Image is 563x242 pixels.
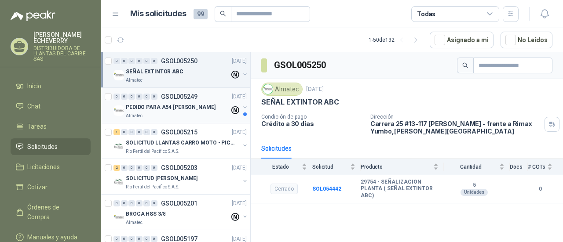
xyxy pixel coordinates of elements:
[444,159,510,175] th: Cantidad
[261,114,363,120] p: Condición de pago
[370,120,541,135] p: Carrera 25 #13-117 [PERSON_NAME] - frente a Rimax Yumbo , [PERSON_NAME][GEOGRAPHIC_DATA]
[261,98,339,107] p: SEÑAL EXTINTOR ABC
[113,56,249,84] a: 0 0 0 0 0 0 GSOL005250[DATE] Company LogoSEÑAL EXTINTOR ABCAlmatec
[113,58,120,64] div: 0
[11,138,91,155] a: Solicitudes
[128,236,135,242] div: 0
[11,199,91,225] a: Órdenes de Compra
[113,127,249,155] a: 1 0 0 0 0 0 GSOL005215[DATE] Company LogoSOLICITUD LLANTAS CARRO MOTO - PICHINDERio Fertil del Pa...
[27,122,47,131] span: Tareas
[128,200,135,206] div: 0
[161,165,197,171] p: GSOL005203
[126,68,183,76] p: SEÑAL EXTINTOR ABC
[113,94,120,100] div: 0
[126,103,216,112] p: PEDIDO PARA A54 [PERSON_NAME]
[121,200,128,206] div: 0
[113,212,124,223] img: Company Logo
[143,165,150,171] div: 0
[27,182,48,192] span: Cotizar
[161,94,197,100] p: GSOL005249
[430,32,494,48] button: Asignado a mi
[161,129,197,135] p: GSOL005215
[128,165,135,171] div: 0
[113,165,120,171] div: 2
[261,83,303,96] div: Almatec
[151,200,157,206] div: 0
[113,177,124,187] img: Company Logo
[136,236,143,242] div: 0
[143,200,150,206] div: 0
[11,159,91,175] a: Licitaciones
[113,70,124,80] img: Company Logo
[27,101,40,111] span: Chat
[128,129,135,135] div: 0
[126,112,143,119] p: Almatec
[113,91,249,119] a: 0 0 0 0 0 0 GSOL005249[DATE] Company LogoPEDIDO PARA A54 [PERSON_NAME]Almatec
[126,148,179,155] p: Rio Fertil del Pacífico S.A.S.
[220,11,226,17] span: search
[510,159,528,175] th: Docs
[11,78,91,94] a: Inicio
[271,184,298,194] div: Cerrado
[126,174,197,183] p: SOLICITUD [PERSON_NAME]
[161,236,197,242] p: GSOL005197
[312,159,361,175] th: Solicitud
[194,9,208,19] span: 99
[232,164,247,172] p: [DATE]
[151,236,157,242] div: 0
[136,58,143,64] div: 0
[143,236,150,242] div: 0
[151,129,157,135] div: 0
[232,199,247,208] p: [DATE]
[128,58,135,64] div: 0
[143,58,150,64] div: 0
[113,105,124,116] img: Company Logo
[113,129,120,135] div: 1
[121,94,128,100] div: 0
[461,189,488,196] div: Unidades
[126,139,235,147] p: SOLICITUD LLANTAS CARRO MOTO - PICHINDE
[27,81,41,91] span: Inicio
[306,85,324,94] p: [DATE]
[232,93,247,101] p: [DATE]
[27,232,77,242] span: Manuales y ayuda
[232,57,247,65] p: [DATE]
[370,114,541,120] p: Dirección
[128,94,135,100] div: 0
[11,98,91,115] a: Chat
[121,129,128,135] div: 0
[528,185,552,193] b: 0
[33,46,91,61] p: DISTRIBUIDORA DE LLANTAS DEL CARIBE SAS
[126,77,143,84] p: Almatec
[151,94,157,100] div: 0
[11,11,55,21] img: Logo peakr
[161,200,197,206] p: GSOL005201
[126,210,165,218] p: BROCA HSS 3/8
[33,32,91,44] p: [PERSON_NAME] ECHEVERRY
[232,128,247,137] p: [DATE]
[528,164,545,170] span: # COTs
[501,32,552,48] button: No Leídos
[263,84,273,94] img: Company Logo
[444,182,505,189] b: 5
[251,159,312,175] th: Estado
[462,62,468,69] span: search
[113,198,249,226] a: 0 0 0 0 0 0 GSOL005201[DATE] Company LogoBROCA HSS 3/8Almatec
[136,129,143,135] div: 0
[361,164,431,170] span: Producto
[261,164,300,170] span: Estado
[444,164,497,170] span: Cantidad
[27,142,58,152] span: Solicitudes
[113,163,249,191] a: 2 0 0 0 0 0 GSOL005203[DATE] Company LogoSOLICITUD [PERSON_NAME]Rio Fertil del Pacífico S.A.S.
[261,120,363,127] p: Crédito a 30 días
[361,179,439,199] b: 29754 - SEÑALIZACION PLANTA ( SEÑAL EXTINTOR ABC)
[136,165,143,171] div: 0
[136,94,143,100] div: 0
[312,186,341,192] a: SOL054442
[417,9,435,19] div: Todas
[11,179,91,195] a: Cotizar
[121,165,128,171] div: 0
[528,159,563,175] th: # COTs
[151,58,157,64] div: 0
